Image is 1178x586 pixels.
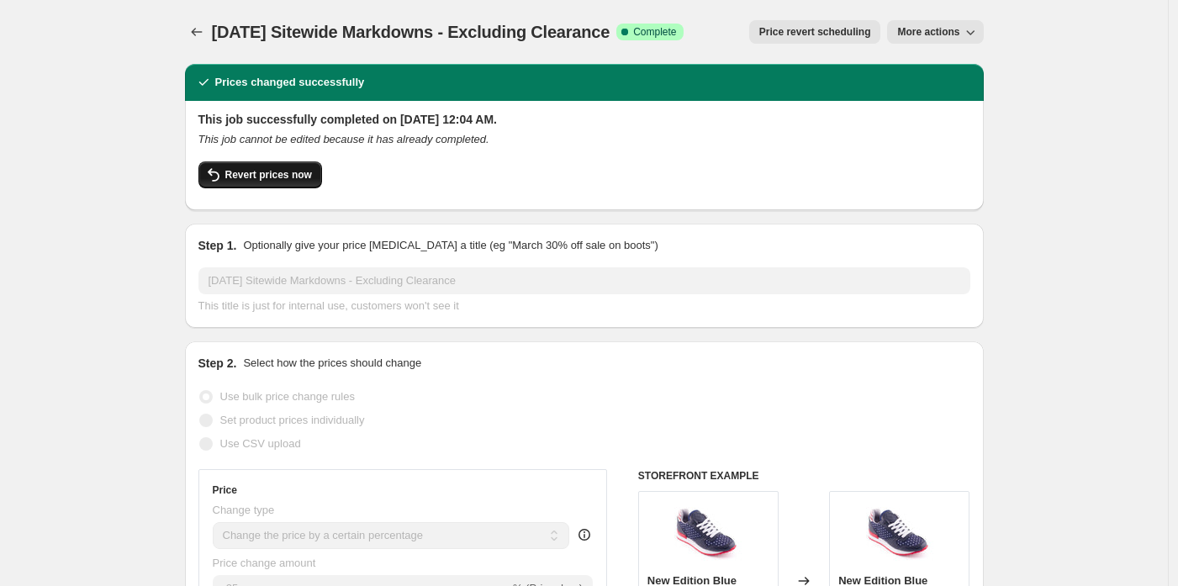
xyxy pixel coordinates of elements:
button: Revert prices now [198,161,322,188]
span: Price change amount [213,557,316,569]
span: Use CSV upload [220,437,301,450]
h2: Prices changed successfully [215,74,365,91]
span: Use bulk price change rules [220,390,355,403]
span: Set product prices individually [220,414,365,426]
input: 30% off holiday sale [198,267,970,294]
div: help [576,526,593,543]
button: More actions [887,20,983,44]
h2: This job successfully completed on [DATE] 12:04 AM. [198,111,970,128]
span: Price revert scheduling [759,25,871,39]
span: [DATE] Sitewide Markdowns - Excluding Clearance [212,23,610,41]
h3: Price [213,483,237,497]
span: This title is just for internal use, customers won't see it [198,299,459,312]
button: Price revert scheduling [749,20,881,44]
h6: STOREFRONT EXAMPLE [638,469,970,483]
img: USA-INKAS-1_b0a31573-4298-4a4c-a6ed-27fdf6c44748_80x.jpg [866,500,933,568]
span: Revert prices now [225,168,312,182]
h2: Step 2. [198,355,237,372]
span: Complete [633,25,676,39]
img: USA-INKAS-1_b0a31573-4298-4a4c-a6ed-27fdf6c44748_80x.jpg [674,500,742,568]
span: More actions [897,25,959,39]
h2: Step 1. [198,237,237,254]
p: Select how the prices should change [243,355,421,372]
i: This job cannot be edited because it has already completed. [198,133,489,145]
p: Optionally give your price [MEDICAL_DATA] a title (eg "March 30% off sale on boots") [243,237,658,254]
span: Change type [213,504,275,516]
button: Price change jobs [185,20,209,44]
